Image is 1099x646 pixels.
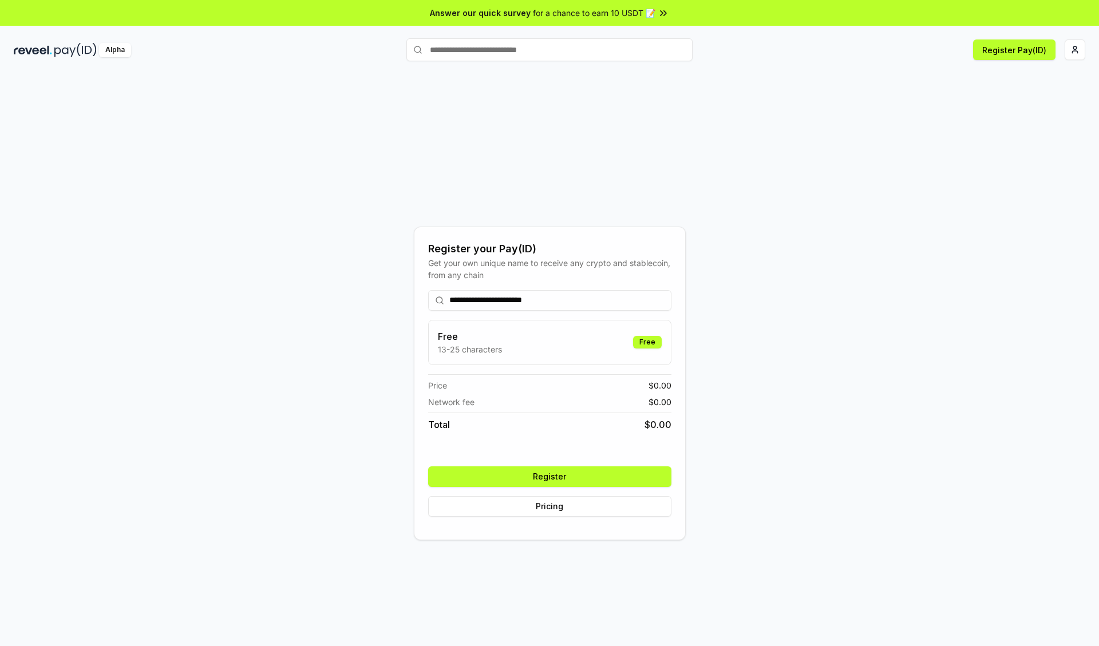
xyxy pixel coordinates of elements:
[428,496,671,517] button: Pricing
[428,379,447,391] span: Price
[99,43,131,57] div: Alpha
[428,466,671,487] button: Register
[430,7,531,19] span: Answer our quick survey
[438,343,502,355] p: 13-25 characters
[428,396,475,408] span: Network fee
[633,336,662,348] div: Free
[973,39,1055,60] button: Register Pay(ID)
[428,257,671,281] div: Get your own unique name to receive any crypto and stablecoin, from any chain
[649,396,671,408] span: $ 0.00
[533,7,655,19] span: for a chance to earn 10 USDT 📝
[438,330,502,343] h3: Free
[428,241,671,257] div: Register your Pay(ID)
[645,418,671,431] span: $ 0.00
[14,43,52,57] img: reveel_dark
[54,43,97,57] img: pay_id
[649,379,671,391] span: $ 0.00
[428,418,450,431] span: Total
